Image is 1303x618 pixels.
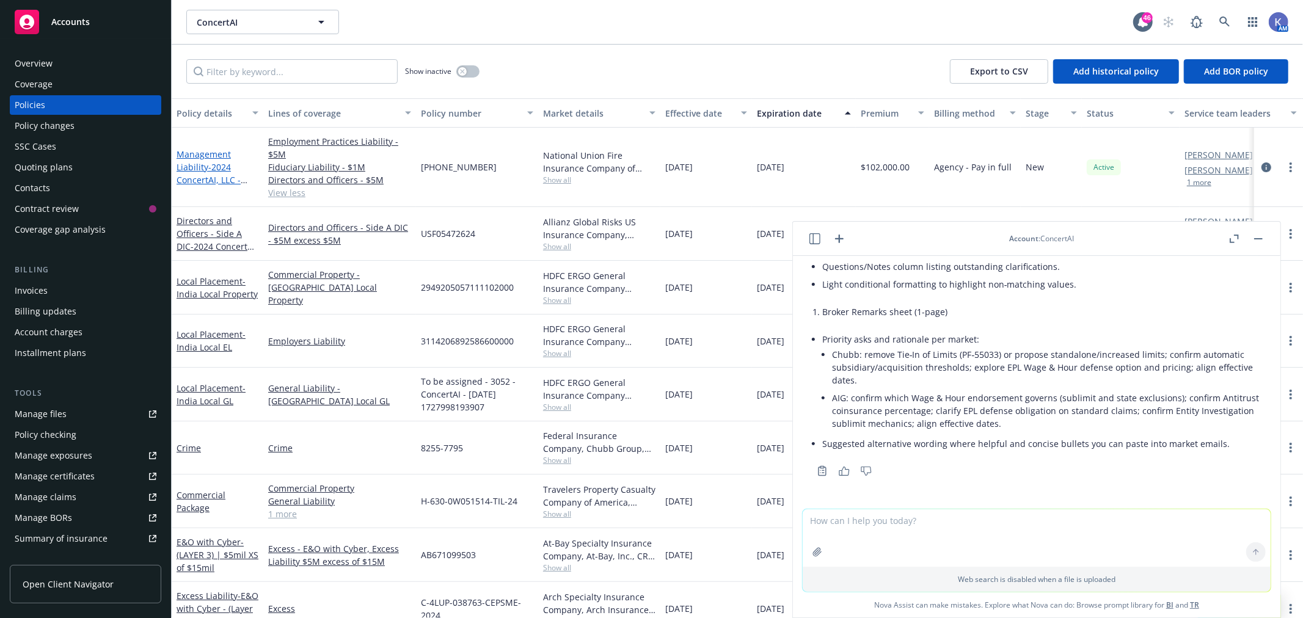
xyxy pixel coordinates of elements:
div: Federal Insurance Company, Chubb Group, CRC Group [543,429,655,455]
div: Tools [10,387,161,399]
span: [DATE] [757,548,784,561]
a: Switch app [1241,10,1265,34]
a: Policies [10,95,161,115]
div: : ConcertAI [1009,233,1074,244]
span: [DATE] [665,548,693,561]
button: Add historical policy [1053,59,1179,84]
a: Crime [268,442,411,454]
a: [PERSON_NAME] [1184,215,1253,228]
a: Policy checking [10,425,161,445]
a: Manage files [10,404,161,424]
span: Add historical policy [1073,65,1159,77]
div: Stage [1026,107,1064,120]
a: Manage exposures [10,446,161,465]
a: Accounts [10,5,161,39]
div: Coverage gap analysis [15,220,106,239]
div: Manage exposures [15,446,92,465]
a: BI [1166,600,1173,610]
a: Excess [268,602,411,615]
li: AIG: confirm which Wage & Hour endorsement governs (sublimit and state exclusions); confirm Antit... [832,389,1261,432]
span: Show all [543,509,655,519]
a: more [1283,280,1298,295]
div: Account charges [15,322,82,342]
div: Manage BORs [15,508,72,528]
a: more [1283,160,1298,175]
a: Local Placement [177,382,246,407]
div: Invoices [15,281,48,300]
button: Premium [856,98,929,128]
span: Nova Assist can make mistakes. Explore what Nova can do: Browse prompt library for and [798,592,1276,617]
button: ConcertAI [186,10,339,34]
span: - India Local GL [177,382,246,407]
span: Agency - Pay in full [934,161,1012,173]
a: Invoices [10,281,161,300]
a: Directors and Officers - $5M [268,173,411,186]
div: Effective date [665,107,734,120]
span: [DATE] [757,495,784,507]
span: [DATE] [665,161,693,173]
li: Priority asks and rationale per market: [822,330,1261,435]
a: Employers Liability [268,335,411,347]
div: Policy number [421,107,520,120]
span: Account [1009,233,1038,244]
div: Policy changes [15,116,75,136]
li: Light conditional formatting to highlight non‑matching values. [822,275,1261,293]
a: Report a Bug [1184,10,1209,34]
span: [DATE] [757,442,784,454]
div: Contract review [15,199,79,219]
span: - 2024 ConcertAI, LLC - $5M x $5M Side A DIC Binder - Allianz [177,241,258,291]
span: Add BOR policy [1204,65,1268,77]
li: Chubb: remove Tie‑In of Limits (PF‑55033) or propose standalone/increased limits; confirm automat... [832,346,1261,389]
a: Installment plans [10,343,161,363]
span: To be assigned - 3052 - ConcertAI - [DATE] 1727998193907 [421,375,533,413]
a: more [1283,494,1298,509]
a: more [1283,227,1298,241]
span: [DATE] [665,281,693,294]
a: Account charges [10,322,161,342]
div: Coverage [15,75,53,94]
div: Billing [10,264,161,276]
a: more [1283,548,1298,562]
div: Billing updates [15,302,76,321]
a: Excess - E&O with Cyber, Excess Liability $5M excess of $15M [268,542,411,568]
div: Arch Specialty Insurance Company, Arch Insurance Company, Coalition Insurance Solutions (MGA) [543,591,655,616]
a: Policy changes [10,116,161,136]
span: [DATE] [757,335,784,347]
a: Search [1213,10,1237,34]
span: Active [1092,162,1116,173]
li: Broker Remarks sheet (1-page) [822,303,1261,321]
span: [DATE] [757,227,784,240]
button: Policy number [416,98,538,128]
a: [PERSON_NAME] [1184,164,1253,176]
span: ConcertAI [197,16,302,29]
a: SSC Cases [10,137,161,156]
a: Contract review [10,199,161,219]
a: View less [268,186,411,199]
a: TR [1190,600,1199,610]
img: photo [1269,12,1288,32]
a: Commercial Package [177,489,225,514]
button: Market details [538,98,660,128]
a: Local Placement [177,329,246,353]
div: Contacts [15,178,50,198]
div: Billing method [934,107,1002,120]
span: Open Client Navigator [23,578,114,591]
span: Show all [543,175,655,185]
a: Crime [177,442,201,454]
a: Quoting plans [10,158,161,177]
span: $102,000.00 [861,161,910,173]
button: Effective date [660,98,752,128]
span: Export to CSV [970,65,1028,77]
a: Start snowing [1156,10,1181,34]
div: Installment plans [15,343,86,363]
button: Lines of coverage [263,98,416,128]
span: AB671099503 [421,548,476,561]
span: [DATE] [757,388,784,401]
button: Add BOR policy [1184,59,1288,84]
button: Thumbs down [856,462,876,479]
a: Fiduciary Liability - $1M [268,161,411,173]
a: Manage claims [10,487,161,507]
span: [DATE] [665,388,693,401]
span: [DATE] [757,161,784,173]
div: Service team leaders [1184,107,1283,120]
